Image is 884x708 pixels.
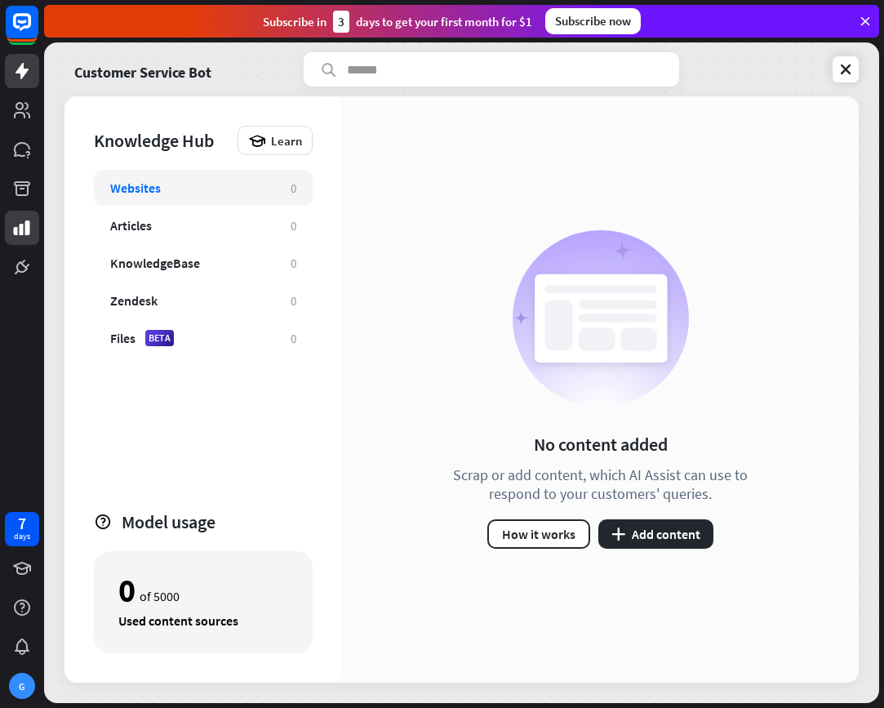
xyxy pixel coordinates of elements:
[9,673,35,699] div: G
[291,180,296,196] div: 0
[110,292,158,309] div: Zendesk
[598,519,713,549] button: plusAdd content
[271,133,302,149] span: Learn
[5,512,39,546] a: 7 days
[118,577,135,604] div: 0
[110,330,135,346] div: Files
[122,510,313,533] div: Model usage
[611,528,625,541] i: plus
[291,331,296,346] div: 0
[118,612,288,629] div: Used content sources
[145,330,174,346] div: BETA
[94,129,229,152] div: Knowledge Hub
[545,8,641,34] div: Subscribe now
[110,255,200,271] div: KnowledgeBase
[263,11,532,33] div: Subscribe in days to get your first month for $1
[74,52,211,87] a: Customer Service Bot
[118,577,288,604] div: of 5000
[291,293,296,309] div: 0
[291,218,296,234] div: 0
[14,531,30,542] div: days
[110,180,161,196] div: Websites
[433,465,768,503] div: Scrap or add content, which AI Assist can use to respond to your customers' queries.
[110,217,152,234] div: Articles
[291,256,296,271] div: 0
[534,433,668,456] div: No content added
[13,7,62,56] button: Open LiveChat chat widget
[487,519,590,549] button: How it works
[333,11,349,33] div: 3
[18,516,26,531] div: 7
